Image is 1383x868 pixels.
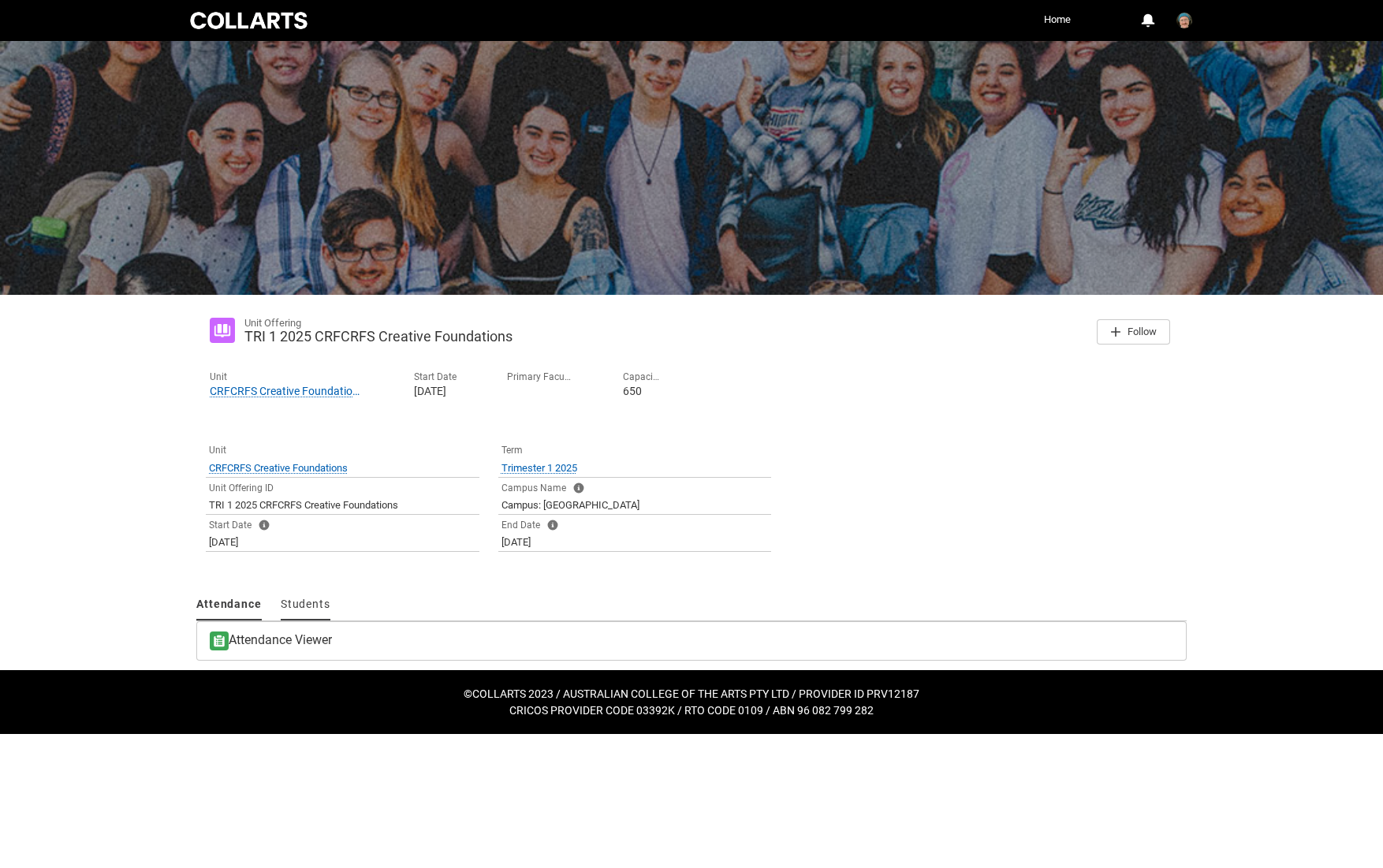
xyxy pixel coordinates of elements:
[196,598,262,610] span: Attendance
[623,371,660,383] p: Capacity
[623,385,642,397] lightning-formatted-number: 650
[1040,8,1075,32] a: Home
[501,482,566,494] span: Campus Name
[281,598,330,610] span: Students
[244,317,301,329] records-entity-label: Unit Offering
[210,385,364,397] span: CRFCRFS Creative Foundations
[210,371,363,383] p: Unit
[209,462,348,474] span: CRFCRFS Creative Foundations
[546,519,559,531] lightning-helptext: Help End Date
[209,536,238,548] lightning-formatted-text: [DATE]
[209,445,226,456] span: Unit
[501,499,639,511] lightning-formatted-text: Campus: [GEOGRAPHIC_DATA]
[244,328,513,345] lightning-formatted-text: TRI 1 2025 CRFCRFS Creative Foundations
[209,520,252,531] span: Start Date
[1176,13,1192,28] img: Benjamin.McKenzie
[414,385,446,397] lightning-formatted-text: [DATE]
[258,519,270,531] lightning-helptext: Help Start Date
[507,371,572,383] p: Primary Faculty
[1128,326,1157,337] span: Follow
[414,371,457,383] p: Start Date
[572,482,585,494] lightning-helptext: Help Campus Name
[501,462,577,474] span: Trimester 1 2025
[1097,319,1170,345] button: Follow
[196,590,262,620] a: Attendance
[210,631,332,650] h3: Attendance Viewer
[281,590,330,620] a: Students
[501,520,540,531] span: End Date
[209,499,398,511] lightning-formatted-text: TRI 1 2025 CRFCRFS Creative Foundations
[501,445,523,456] span: Term
[501,536,531,548] lightning-formatted-text: [DATE]
[209,482,274,494] span: Unit Offering ID
[1172,6,1196,32] button: User Profile Benjamin.McKenzie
